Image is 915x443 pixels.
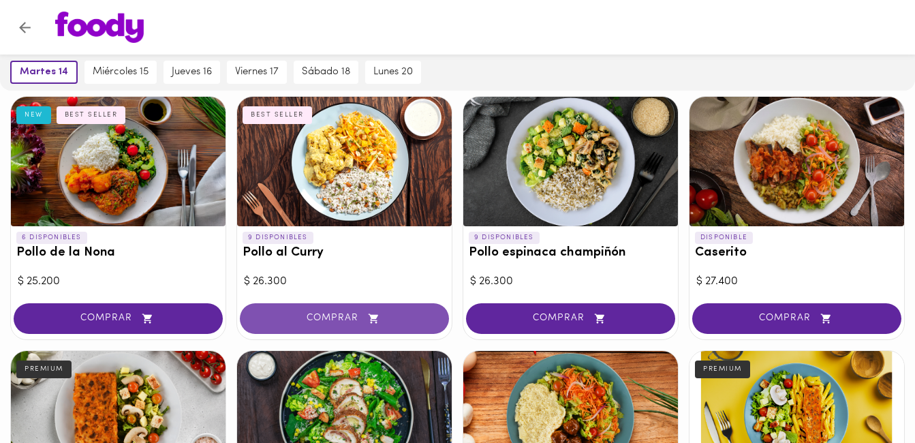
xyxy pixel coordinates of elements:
[11,97,226,226] div: Pollo de la Nona
[483,313,658,324] span: COMPRAR
[696,274,897,290] div: $ 27.400
[709,313,884,324] span: COMPRAR
[692,303,901,334] button: COMPRAR
[8,11,42,44] button: Volver
[302,66,350,78] span: sábado 18
[466,303,675,334] button: COMPRAR
[365,61,421,84] button: lunes 20
[18,274,219,290] div: $ 25.200
[243,106,312,124] div: BEST SELLER
[237,97,452,226] div: Pollo al Curry
[695,232,753,244] p: DISPONIBLE
[235,66,279,78] span: viernes 17
[16,106,51,124] div: NEW
[172,66,212,78] span: jueves 16
[463,97,678,226] div: Pollo espinaca champiñón
[294,61,358,84] button: sábado 18
[93,66,149,78] span: miércoles 15
[470,274,671,290] div: $ 26.300
[16,246,220,260] h3: Pollo de la Nona
[373,66,413,78] span: lunes 20
[243,232,313,244] p: 9 DISPONIBLES
[257,313,432,324] span: COMPRAR
[10,61,78,84] button: martes 14
[469,232,540,244] p: 9 DISPONIBLES
[227,61,287,84] button: viernes 17
[16,361,72,378] div: PREMIUM
[55,12,144,43] img: logo.png
[695,361,750,378] div: PREMIUM
[695,246,899,260] h3: Caserito
[14,303,223,334] button: COMPRAR
[20,66,68,78] span: martes 14
[31,313,206,324] span: COMPRAR
[16,232,87,244] p: 6 DISPONIBLES
[164,61,220,84] button: jueves 16
[84,61,157,84] button: miércoles 15
[836,364,901,429] iframe: Messagebird Livechat Widget
[469,246,672,260] h3: Pollo espinaca champiñón
[243,246,446,260] h3: Pollo al Curry
[57,106,126,124] div: BEST SELLER
[244,274,445,290] div: $ 26.300
[240,303,449,334] button: COMPRAR
[689,97,904,226] div: Caserito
